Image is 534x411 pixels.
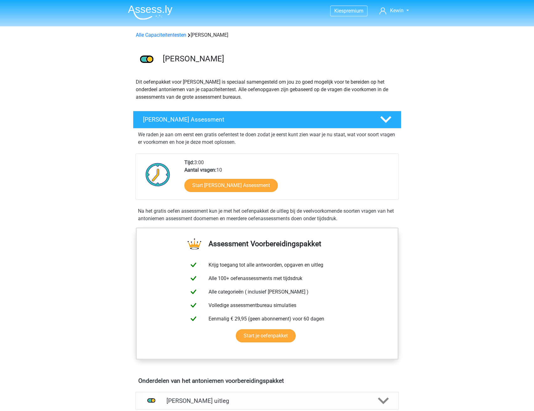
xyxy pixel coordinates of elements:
[344,8,363,14] span: premium
[184,159,194,165] b: Tijd:
[135,207,399,222] div: Na het gratis oefen assessment kun je met het oefenpakket de uitleg bij de veelvoorkomende soorte...
[143,116,370,123] h4: [PERSON_NAME] Assessment
[133,392,401,409] a: uitleg [PERSON_NAME] uitleg
[184,179,278,192] a: Start [PERSON_NAME] Assessment
[236,329,296,342] a: Start je oefenpakket
[390,8,404,13] span: Kewin
[133,46,160,73] img: antoniemen
[130,111,404,128] a: [PERSON_NAME] Assessment
[334,8,344,14] span: Kies
[128,5,172,20] img: Assessly
[184,167,216,173] b: Aantal vragen:
[143,393,159,409] img: antoniemen uitleg
[142,159,174,190] img: Klok
[133,31,401,39] div: [PERSON_NAME]
[167,397,368,404] h4: [PERSON_NAME] uitleg
[330,7,367,15] a: Kiespremium
[136,32,186,38] a: Alle Capaciteitentesten
[138,131,396,146] p: We raden je aan om eerst een gratis oefentest te doen zodat je eerst kunt zien waar je nu staat, ...
[138,377,396,384] h4: Onderdelen van het antoniemen voorbereidingspakket
[136,78,399,101] p: Dit oefenpakket voor [PERSON_NAME] is speciaal samengesteld om jou zo goed mogelijk voor te berei...
[180,159,398,200] div: 3:00 10
[377,7,411,14] a: Kewin
[163,54,396,64] h3: [PERSON_NAME]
